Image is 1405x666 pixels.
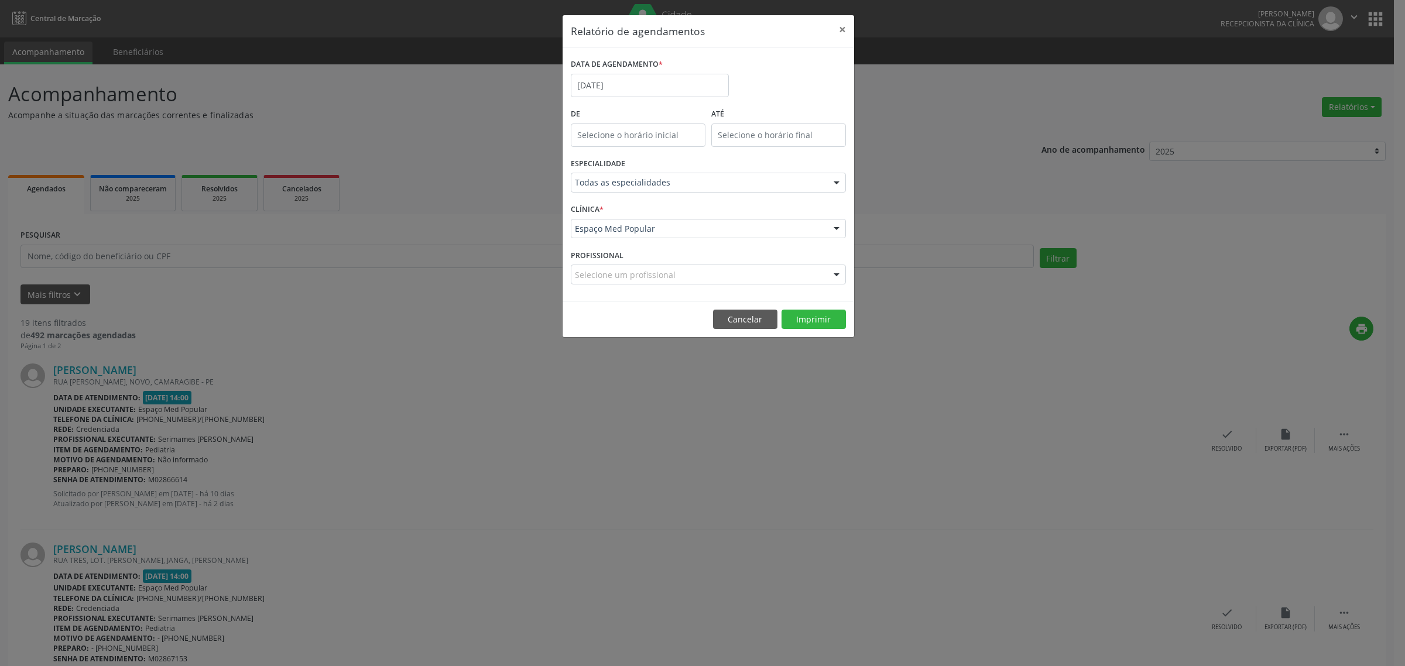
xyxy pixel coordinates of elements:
h5: Relatório de agendamentos [571,23,705,39]
input: Selecione uma data ou intervalo [571,74,729,97]
button: Imprimir [782,310,846,329]
label: CLÍNICA [571,201,604,219]
span: Selecione um profissional [575,269,676,281]
label: PROFISSIONAL [571,246,623,265]
span: Todas as especialidades [575,177,822,188]
button: Close [831,15,854,44]
span: Espaço Med Popular [575,223,822,235]
input: Selecione o horário final [711,123,846,147]
label: ATÉ [711,105,846,123]
button: Cancelar [713,310,777,329]
input: Selecione o horário inicial [571,123,705,147]
label: ESPECIALIDADE [571,155,625,173]
label: DATA DE AGENDAMENTO [571,56,663,74]
label: De [571,105,705,123]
